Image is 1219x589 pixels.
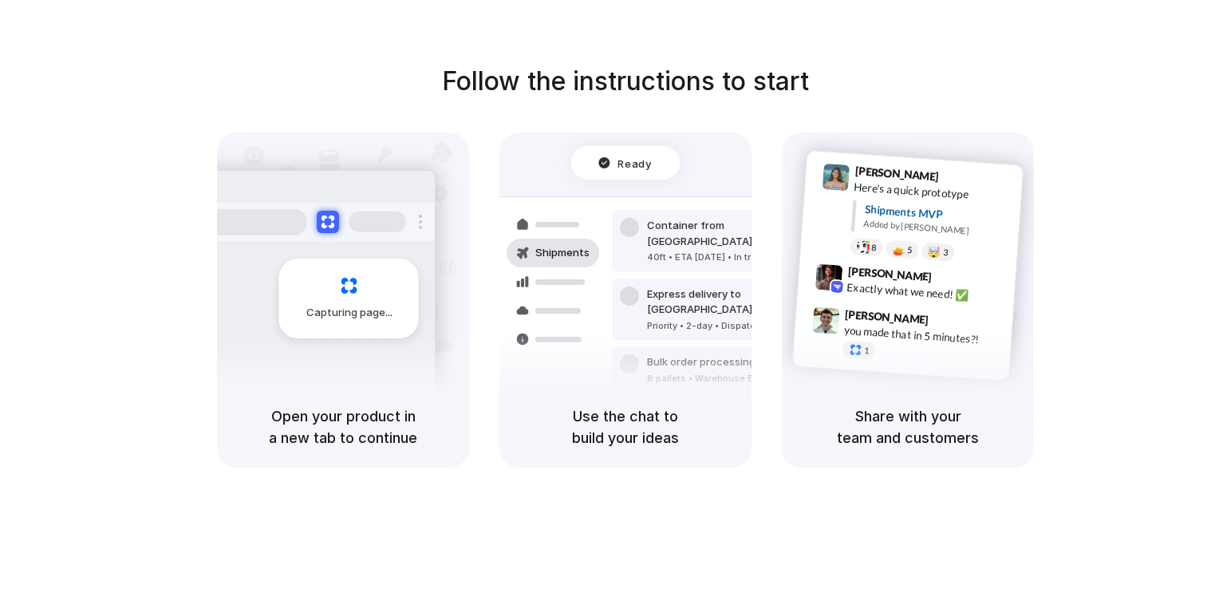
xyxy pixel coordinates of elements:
[843,322,1003,349] div: you made that in 5 minutes?!
[864,346,870,355] span: 1
[845,306,929,329] span: [PERSON_NAME]
[854,179,1013,206] div: Here's a quick prototype
[864,201,1012,227] div: Shipments MVP
[442,62,809,101] h1: Follow the instructions to start
[907,246,913,255] span: 5
[933,313,966,332] span: 9:47 AM
[647,218,819,249] div: Container from [GEOGRAPHIC_DATA]
[846,279,1006,306] div: Exactly what we need! ✅
[863,217,1010,240] div: Added by [PERSON_NAME]
[801,405,1015,449] h5: Share with your team and customers
[871,243,877,252] span: 8
[647,251,819,264] div: 40ft • ETA [DATE] • In transit
[618,155,652,171] span: Ready
[937,270,969,289] span: 9:42 AM
[854,162,939,185] span: [PERSON_NAME]
[535,245,590,261] span: Shipments
[928,246,941,258] div: 🤯
[306,305,395,321] span: Capturing page
[647,372,795,385] div: 8 pallets • Warehouse B • Packed
[847,263,932,286] span: [PERSON_NAME]
[519,405,732,449] h5: Use the chat to build your ideas
[647,354,795,370] div: Bulk order processing
[944,170,976,189] span: 9:41 AM
[236,405,450,449] h5: Open your product in a new tab to continue
[943,248,949,257] span: 3
[647,319,819,333] div: Priority • 2-day • Dispatched
[647,287,819,318] div: Express delivery to [GEOGRAPHIC_DATA]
